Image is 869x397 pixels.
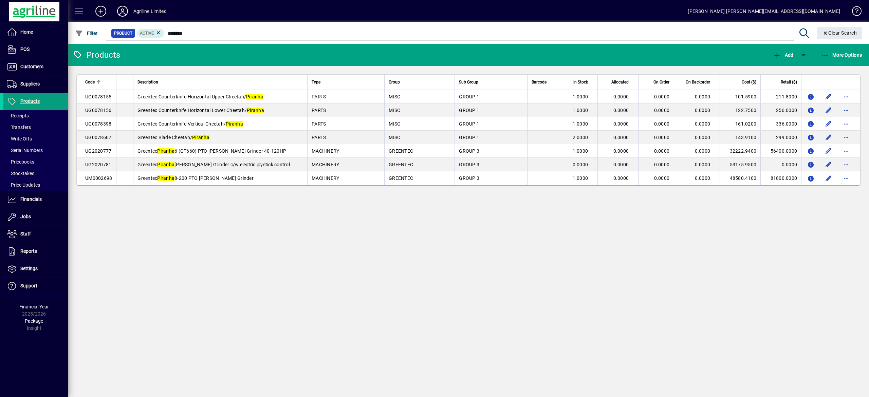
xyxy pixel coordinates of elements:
[695,148,710,154] span: 0.0000
[3,226,68,243] a: Staff
[20,81,40,87] span: Suppliers
[73,27,99,39] button: Filter
[137,148,286,154] span: Greentec 6 (GT660) PTO [PERSON_NAME] Grinder 40-120HP
[157,148,174,154] em: Piranha
[85,175,112,181] span: UM0002698
[312,78,380,86] div: Type
[841,159,852,170] button: More options
[137,162,290,167] span: Greentec [PERSON_NAME] Grinder c/w electric joystick control
[3,243,68,260] a: Reports
[3,133,68,145] a: Write Offs
[760,117,801,131] td: 336.0000
[760,90,801,103] td: 211.8000
[85,78,95,86] span: Code
[389,148,413,154] span: GREENTEC
[720,90,760,103] td: 101.5900
[3,278,68,295] a: Support
[654,162,670,167] span: 0.0000
[312,121,326,127] span: PARTS
[19,304,49,309] span: Financial Year
[819,49,864,61] button: More Options
[683,78,716,86] div: On Backorder
[720,131,760,144] td: 143.9100
[140,31,154,36] span: Active
[20,64,43,69] span: Customers
[822,30,857,36] span: Clear Search
[85,148,111,154] span: UG2020777
[85,94,111,99] span: UG0078155
[20,46,30,52] span: POS
[85,108,111,113] span: UG0078156
[3,260,68,277] a: Settings
[85,121,111,127] span: UG0078398
[823,132,834,143] button: Edit
[3,41,68,58] a: POS
[7,113,29,118] span: Receipts
[20,196,42,202] span: Financials
[720,103,760,117] td: 122.7500
[695,108,710,113] span: 0.0000
[389,78,450,86] div: Group
[73,50,120,60] div: Products
[654,148,670,154] span: 0.0000
[20,29,33,35] span: Home
[3,58,68,75] a: Customers
[653,78,669,86] span: On Order
[841,91,852,102] button: More options
[192,135,209,140] em: Piranha
[686,78,710,86] span: On Backorder
[573,135,588,140] span: 2.0000
[389,135,400,140] span: MISC
[3,156,68,168] a: Pricebooks
[613,148,629,154] span: 0.0000
[613,162,629,167] span: 0.0000
[7,148,43,153] span: Serial Numbers
[3,145,68,156] a: Serial Numbers
[312,78,320,86] span: Type
[312,108,326,113] span: PARTS
[841,118,852,129] button: More options
[573,78,588,86] span: In Stock
[695,162,710,167] span: 0.0000
[3,76,68,93] a: Suppliers
[137,78,158,86] span: Description
[85,135,111,140] span: UG0078607
[3,191,68,208] a: Financials
[7,159,34,165] span: Pricebooks
[760,103,801,117] td: 256.0000
[611,78,629,86] span: Allocated
[613,94,629,99] span: 0.0000
[573,94,588,99] span: 1.0000
[312,175,339,181] span: MACHINERY
[720,171,760,185] td: 48580.4100
[137,175,254,181] span: Greentec 8-200 PTO [PERSON_NAME] Grinder
[459,78,523,86] div: Sub Group
[312,148,339,154] span: MACHINERY
[459,135,479,140] span: GROUP 1
[841,146,852,156] button: More options
[137,121,243,127] span: Greentec Counterknife Vertical Cheetah/
[20,266,38,271] span: Settings
[459,94,479,99] span: GROUP 1
[613,175,629,181] span: 0.0000
[7,125,31,130] span: Transfers
[389,162,413,167] span: GREENTEC
[85,78,112,86] div: Code
[823,146,834,156] button: Edit
[389,78,400,86] span: Group
[20,214,31,219] span: Jobs
[247,108,264,113] em: Piranha
[90,5,112,17] button: Add
[613,121,629,127] span: 0.0000
[389,121,400,127] span: MISC
[3,168,68,179] a: Stocktakes
[760,131,801,144] td: 299.0000
[133,6,167,17] div: Agriline Limited
[573,148,588,154] span: 1.0000
[773,52,793,58] span: Add
[459,175,479,181] span: GROUP 3
[137,108,264,113] span: Greentec Counterknife Horizontal Lower Cheetah/
[720,117,760,131] td: 161.0200
[823,118,834,129] button: Edit
[688,6,840,17] div: [PERSON_NAME] [PERSON_NAME][EMAIL_ADDRESS][DOMAIN_NAME]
